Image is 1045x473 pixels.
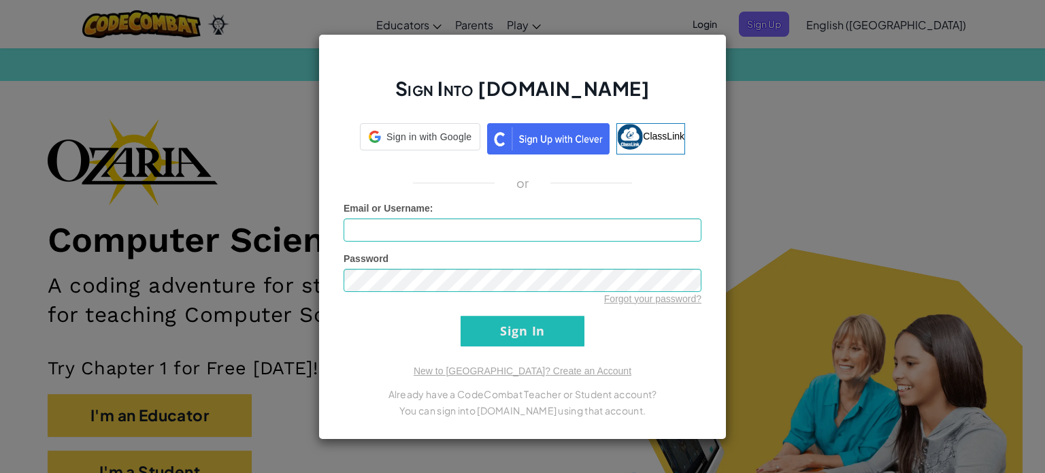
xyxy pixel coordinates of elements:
[344,76,701,115] h2: Sign Into [DOMAIN_NAME]
[344,201,433,215] label: :
[516,175,529,191] p: or
[344,386,701,402] p: Already have a CodeCombat Teacher or Student account?
[344,402,701,419] p: You can sign into [DOMAIN_NAME] using that account.
[487,123,610,154] img: clever_sso_button@2x.png
[344,253,388,264] span: Password
[414,365,631,376] a: New to [GEOGRAPHIC_DATA]? Create an Account
[643,130,684,141] span: ClassLink
[360,123,480,154] a: Sign in with Google
[604,293,701,304] a: Forgot your password?
[617,124,643,150] img: classlink-logo-small.png
[386,130,471,144] span: Sign in with Google
[461,316,584,346] input: Sign In
[360,123,480,150] div: Sign in with Google
[344,203,430,214] span: Email or Username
